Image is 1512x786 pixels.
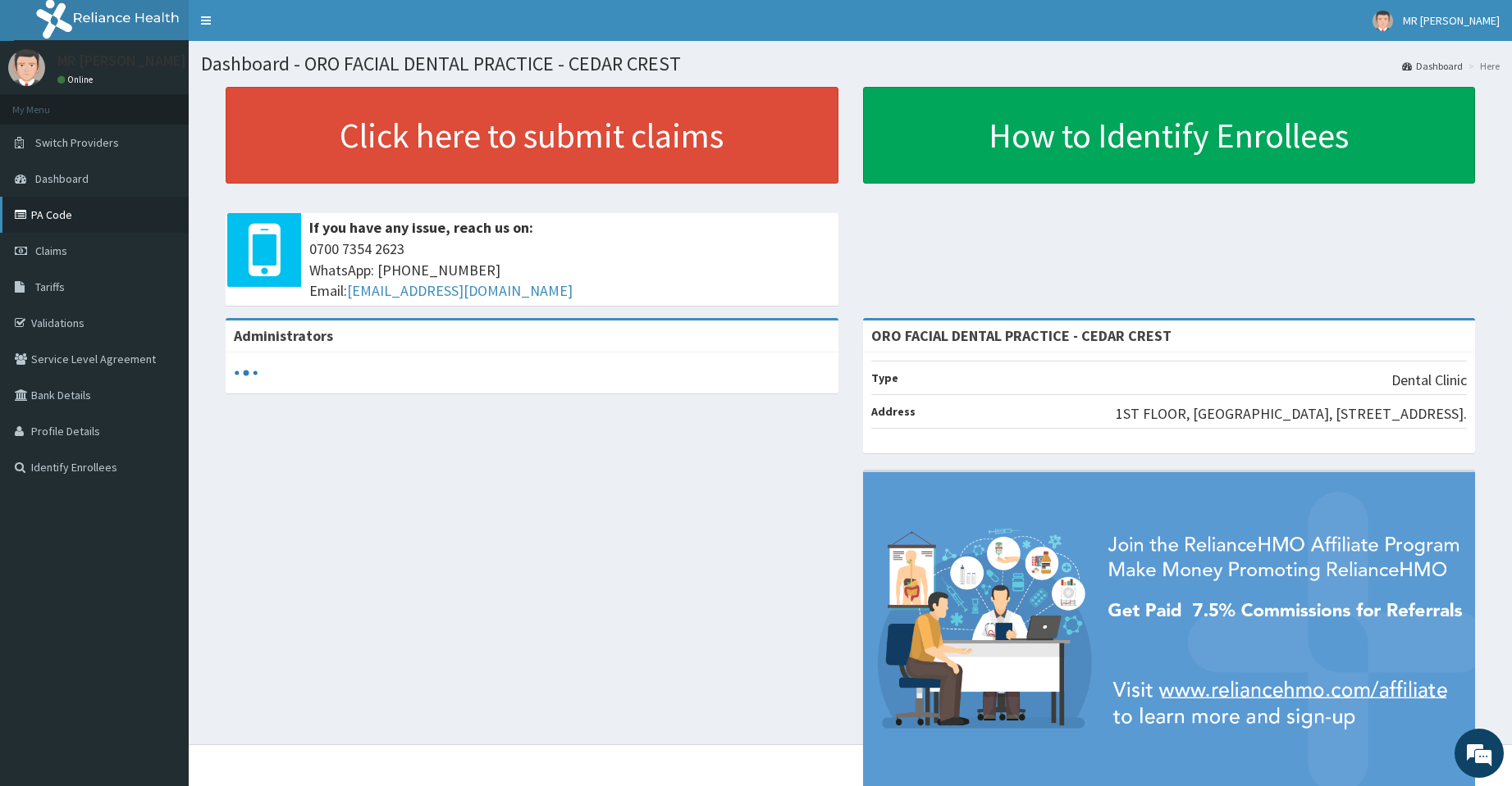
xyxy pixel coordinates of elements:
[309,218,533,237] b: If you have any issue, reach us on:
[234,326,333,345] b: Administrators
[8,49,45,86] img: User Image
[35,279,65,294] span: Tariffs
[1391,370,1467,391] p: Dental Clinic
[35,171,89,186] span: Dashboard
[1373,11,1393,31] img: User Image
[871,404,916,419] b: Address
[1402,59,1463,73] a: Dashboard
[57,53,186,68] p: MR [PERSON_NAME]
[201,53,1500,75] h1: Dashboard - ORO FACIAL DENTAL PRACTICE - CEDAR CREST
[1464,59,1500,73] li: Here
[863,87,1476,184] a: How to Identify Enrollees
[35,135,119,150] span: Switch Providers
[347,281,573,300] a: [EMAIL_ADDRESS][DOMAIN_NAME]
[57,74,97,85] a: Online
[871,370,898,385] b: Type
[234,361,258,385] svg: audio-loading
[309,239,830,302] span: 0700 7354 2623 WhatsApp: [PHONE_NUMBER] Email:
[35,243,67,258] span: Claims
[1116,403,1467,425] p: 1ST FLOOR, [GEOGRAPHIC_DATA], [STREET_ADDRESS].
[1403,13,1500,28] span: MR [PERSON_NAME]
[226,87,838,184] a: Click here to submit claims
[871,326,1172,345] strong: ORO FACIAL DENTAL PRACTICE - CEDAR CREST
